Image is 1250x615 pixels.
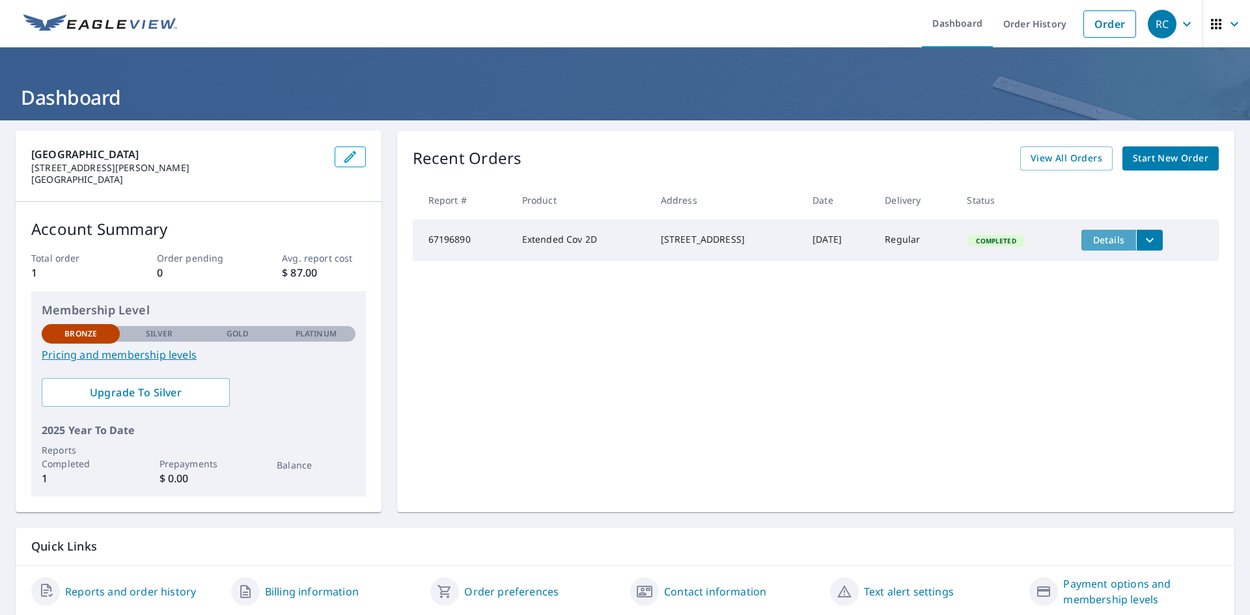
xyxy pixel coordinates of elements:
button: filesDropdownBtn-67196890 [1136,230,1163,251]
a: Text alert settings [864,584,954,599]
a: Start New Order [1122,146,1219,171]
p: Reports Completed [42,443,120,471]
p: Gold [227,328,249,340]
p: Total order [31,251,115,265]
th: Date [802,181,874,219]
p: Account Summary [31,217,366,241]
h1: Dashboard [16,84,1234,111]
td: Extended Cov 2D [512,219,650,261]
th: Report # [413,181,512,219]
a: Payment options and membership levels [1063,576,1219,607]
p: Order pending [157,251,240,265]
span: Start New Order [1133,150,1208,167]
th: Address [650,181,802,219]
span: Completed [968,236,1023,245]
a: Order [1083,10,1136,38]
p: 1 [42,471,120,486]
p: Membership Level [42,301,355,319]
th: Delivery [874,181,956,219]
p: 1 [31,265,115,280]
p: [STREET_ADDRESS][PERSON_NAME] [31,162,324,174]
p: Quick Links [31,538,1219,554]
p: [GEOGRAPHIC_DATA] [31,174,324,185]
a: Billing information [265,584,359,599]
span: View All Orders [1031,150,1102,167]
div: RC [1148,10,1176,38]
a: Pricing and membership levels [42,347,355,362]
a: Upgrade To Silver [42,378,230,407]
p: Balance [277,458,355,472]
a: Order preferences [464,584,559,599]
th: Status [956,181,1071,219]
p: Prepayments [160,457,238,471]
div: [STREET_ADDRESS] [661,233,792,246]
th: Product [512,181,650,219]
a: Contact information [664,584,766,599]
button: detailsBtn-67196890 [1081,230,1136,251]
td: Regular [874,219,956,261]
span: Details [1089,234,1128,246]
p: Platinum [296,328,337,340]
td: 67196890 [413,219,512,261]
p: Recent Orders [413,146,522,171]
p: Silver [146,328,173,340]
p: Avg. report cost [282,251,365,265]
img: EV Logo [23,14,177,34]
p: Bronze [64,328,97,340]
p: 2025 Year To Date [42,422,355,438]
a: View All Orders [1020,146,1113,171]
p: $ 87.00 [282,265,365,280]
p: [GEOGRAPHIC_DATA] [31,146,324,162]
span: Upgrade To Silver [52,385,219,400]
a: Reports and order history [65,584,196,599]
td: [DATE] [802,219,874,261]
p: 0 [157,265,240,280]
p: $ 0.00 [160,471,238,486]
